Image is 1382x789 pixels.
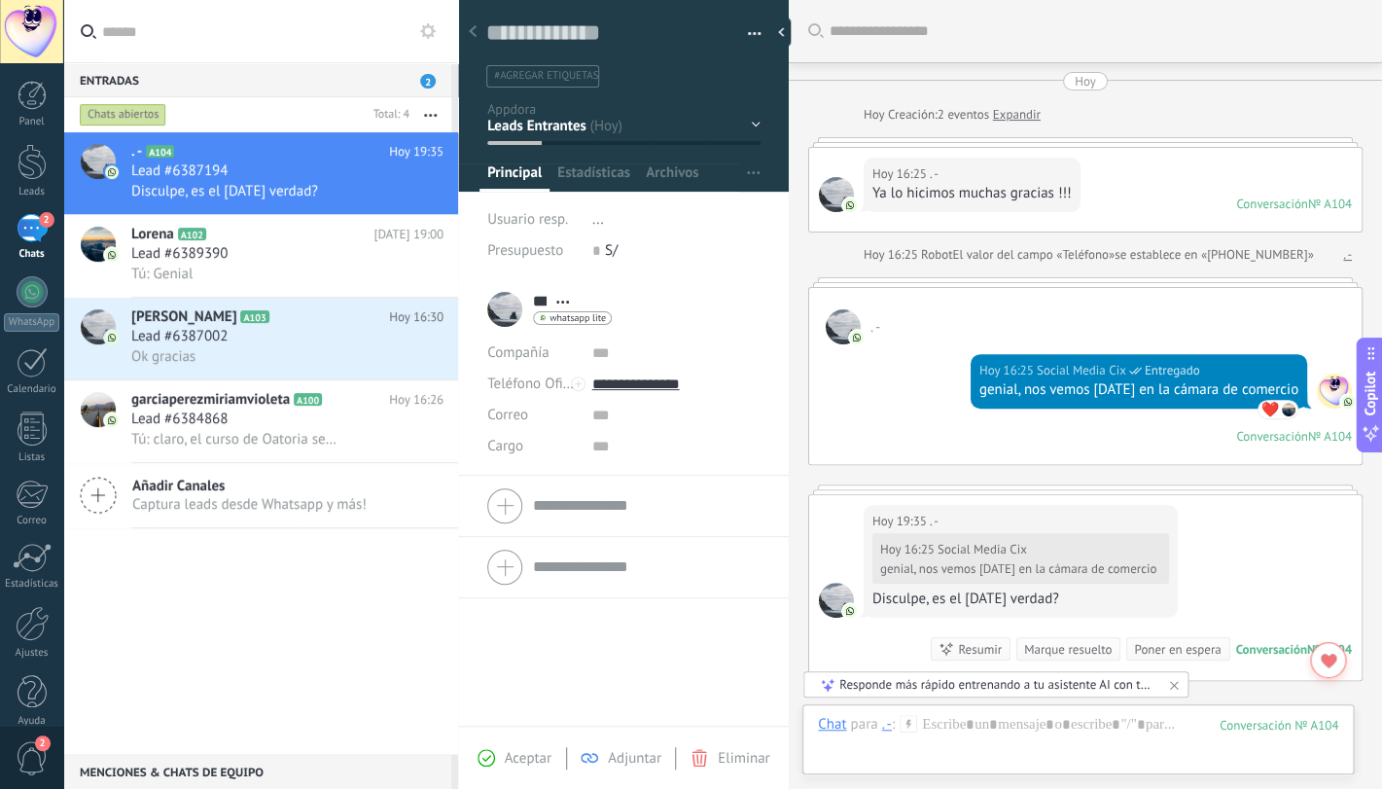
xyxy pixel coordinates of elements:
img: com.amocrm.amocrmwa.svg [843,604,857,618]
span: Hoy 16:30 [389,307,443,327]
span: . - [930,512,939,531]
div: Leads [4,186,60,198]
div: Panel [4,116,60,128]
div: . - [881,715,891,733]
span: . - [819,177,854,212]
span: [PERSON_NAME] [131,307,236,327]
a: avatariconLorenaA102[DATE] 19:00Lead #6389390Tú: Genial [63,215,458,297]
span: Tú: claro, el curso de Oatoria se desarrollará [DATE] 6 pm en nuestra sede de [GEOGRAPHIC_DATA]. ... [131,430,337,448]
span: : [892,715,895,735]
span: [DATE] 19:00 [373,225,443,244]
span: . - [826,309,861,344]
div: Ajustes [4,647,60,660]
a: Expandir [993,105,1041,125]
span: ... [592,210,604,229]
span: Cargo [487,439,523,453]
span: A102 [178,228,206,240]
div: Creación: [864,105,1041,125]
span: Estadísticas [557,163,630,192]
img: com.amocrm.amocrmwa.svg [850,331,864,344]
span: Eliminar [718,749,769,768]
a: avataricon. -A104Hoy 19:35Lead #6387194Disculpe, es el [DATE] verdad? [63,132,458,214]
span: . - [930,164,939,184]
div: Entradas [63,62,451,97]
button: Correo [487,400,528,431]
span: Hoy 16:26 [389,390,443,410]
div: Hoy [1075,72,1096,90]
div: Conversación [1236,641,1307,658]
div: Chats [4,248,60,261]
div: Hoy [864,105,888,125]
div: № A104 [1308,196,1352,212]
span: Robot [921,246,952,263]
img: icon [105,413,119,427]
span: A103 [240,310,268,323]
span: A104 [146,145,174,158]
span: Aceptar [505,749,551,768]
div: WhatsApp [4,313,59,332]
span: garciaperezmiriamvioleta [131,390,290,410]
span: para [850,715,877,735]
div: Cargo [487,431,577,462]
span: . - [819,583,854,618]
a: . - [1343,245,1352,265]
span: Hoy 19:35 [389,142,443,161]
span: A100 [294,393,322,406]
div: genial, nos vemos [DATE] en la cámara de comercio [979,380,1298,400]
div: Correo [4,515,60,527]
span: Social Media Cix [1317,374,1352,409]
span: Adjuntar [608,749,661,768]
div: Presupuesto [487,235,578,267]
div: Menciones & Chats de equipo [63,754,451,789]
span: Entregado [1145,361,1200,380]
span: S/ [605,241,618,260]
div: Compañía [487,338,577,369]
span: . - [131,142,142,161]
div: Marque resuelto [1024,640,1112,659]
span: Presupuesto [487,241,563,260]
img: com.amocrm.amocrmwa.svg [1341,395,1355,409]
div: genial, nos vemos [DATE] en la cámara de comercio [880,561,1156,577]
div: Hoy 16:25 [979,361,1037,380]
span: Archivos [646,163,698,192]
div: Calendario [4,383,60,396]
span: Lorena [131,225,174,244]
span: Tú: Genial [131,265,193,283]
div: Hoy 16:25 [872,164,930,184]
span: Disculpe, es el [DATE] verdad? [131,182,318,200]
button: Teléfono Oficina [487,369,577,400]
div: Hoy 16:25 [880,542,938,557]
span: se establece en «[PHONE_NUMBER]» [1115,245,1314,265]
span: Ok gracias [131,347,195,366]
span: Añadir Canales [132,477,367,495]
div: Conversación [1236,428,1308,445]
span: Lead #6389390 [131,244,228,264]
div: Poner en espera [1134,640,1221,659]
span: Lead #6384868 [131,410,228,429]
div: Hoy 19:35 [872,512,930,531]
a: avataricongarciaperezmiriamvioletaA100Hoy 16:26Lead #6384868Tú: claro, el curso de Oatoria se des... [63,380,458,462]
span: Lead #6387194 [131,161,228,181]
img: icon [105,248,119,262]
span: Social Media Cix (Oficina de Venta) [1037,361,1126,380]
span: 2 [35,735,51,751]
div: Listas [4,451,60,464]
div: № A104 [1307,641,1352,658]
div: Ya lo hicimos muchas gracias !!! [872,184,1072,203]
span: Usuario resp. [487,210,568,229]
span: 2 eventos [938,105,989,125]
div: Usuario resp. [487,204,578,235]
span: 2 [420,74,436,89]
span: El valor del campo «Teléfono» [953,245,1116,265]
div: Chats abiertos [80,103,166,126]
a: avataricon[PERSON_NAME]A103Hoy 16:30Lead #6387002Ok gracias [63,298,458,379]
span: Principal [487,163,542,192]
div: Estadísticas [4,578,60,591]
div: 104 [1220,717,1338,734]
span: #agregar etiquetas [494,69,598,83]
span: Correo [487,406,528,424]
span: 2 [39,212,54,228]
img: icon [105,165,119,179]
div: № A104 [1308,428,1352,445]
div: Responde más rápido entrenando a tu asistente AI con tus fuentes de datos [839,676,1154,693]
